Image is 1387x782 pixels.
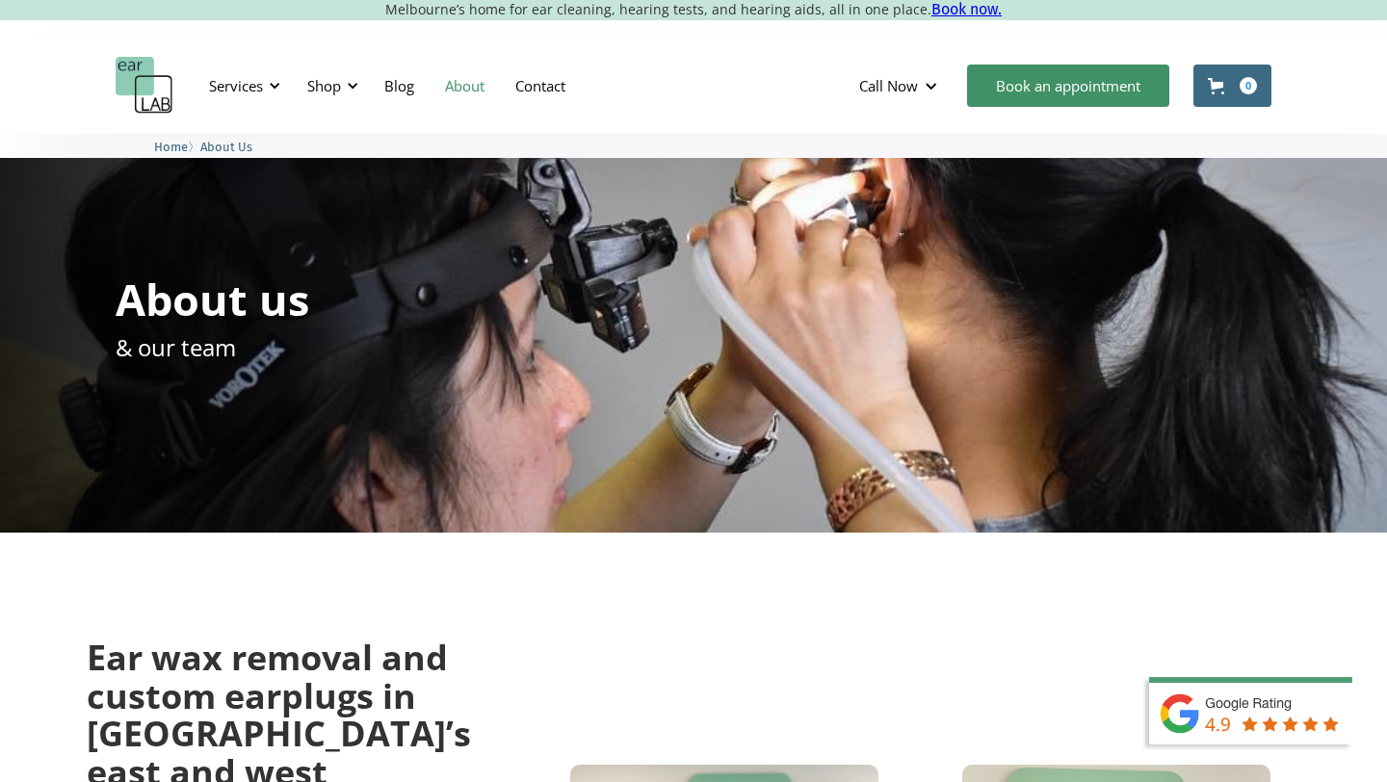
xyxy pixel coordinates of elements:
[859,76,918,95] div: Call Now
[116,330,236,364] p: & our team
[154,140,188,154] span: Home
[430,58,500,114] a: About
[1240,77,1257,94] div: 0
[500,58,581,114] a: Contact
[1193,65,1271,107] a: Open cart
[200,137,252,155] a: About Us
[154,137,188,155] a: Home
[116,57,173,115] a: home
[967,65,1169,107] a: Book an appointment
[296,57,364,115] div: Shop
[307,76,341,95] div: Shop
[154,137,200,157] li: 〉
[200,140,252,154] span: About Us
[116,277,309,321] h1: About us
[209,76,263,95] div: Services
[197,57,286,115] div: Services
[844,57,957,115] div: Call Now
[369,58,430,114] a: Blog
